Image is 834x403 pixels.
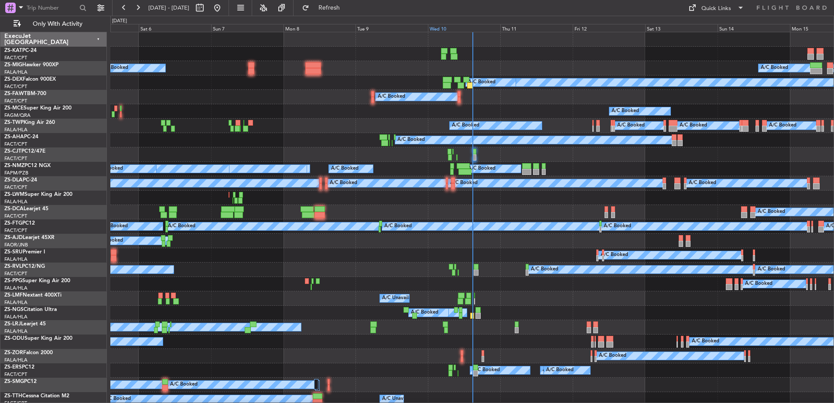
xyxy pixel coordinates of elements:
a: ZS-TTHCessna Citation M2 [4,393,69,399]
a: FACT/CPT [4,270,27,277]
span: ZS-ERS [4,365,22,370]
div: A/C Unavailable [382,292,418,305]
div: A/C Booked [761,61,788,75]
span: ZS-CJT [4,149,21,154]
a: ZS-NMZPC12 NGX [4,163,51,168]
span: ZS-PPG [4,278,22,283]
div: A/C Booked [100,220,128,233]
a: ZS-TWPKing Air 260 [4,120,55,125]
a: FALA/HLA [4,198,27,205]
div: A/C Booked [543,364,570,377]
div: A/C Booked [411,306,438,319]
a: ZS-LWMSuper King Air 200 [4,192,72,197]
div: A/C Booked [331,162,359,175]
div: A/C Booked [531,263,558,276]
a: ZS-LMFNextant 400XTi [4,293,62,298]
div: A/C Booked [378,90,405,103]
div: A/C Booked [472,364,500,377]
span: ZS-ZOR [4,350,23,355]
a: ZS-KATPC-24 [4,48,37,53]
button: Quick Links [684,1,749,15]
a: ZS-MCESuper King Air 200 [4,106,72,111]
a: ZS-NGSCitation Ultra [4,307,57,312]
a: FALA/HLA [4,328,27,335]
div: A/C Booked [101,61,128,75]
div: A/C Booked [680,119,707,132]
div: Tue 9 [355,24,428,32]
span: ZS-ODU [4,336,24,341]
div: A/C Booked [758,205,785,219]
a: FACT/CPT [4,155,27,162]
a: FALA/HLA [4,69,27,75]
a: ZS-MIGHawker 900XP [4,62,58,68]
a: ZS-ODUSuper King Air 200 [4,336,72,341]
a: FALA/HLA [4,256,27,263]
a: ZS-RVLPC12/NG [4,264,45,269]
a: ZS-PPGSuper King Air 200 [4,278,70,283]
a: ZS-AJDLearjet 45XR [4,235,55,240]
a: FACT/CPT [4,141,27,147]
a: FACT/CPT [4,227,27,234]
a: FALA/HLA [4,314,27,320]
div: Sun 7 [211,24,284,32]
a: FAGM/QRA [4,112,31,119]
span: ZS-SMG [4,379,24,384]
a: ZS-AHAPC-24 [4,134,38,140]
span: ZS-TWP [4,120,24,125]
a: ZS-ZORFalcon 2000 [4,350,53,355]
div: A/C Booked [689,177,716,190]
a: FACT/CPT [4,213,27,219]
a: FAPM/PZB [4,170,28,176]
a: ZS-LRJLearjet 45 [4,321,46,327]
a: ZS-DCALearjet 45 [4,206,48,212]
span: ZS-AJD [4,235,23,240]
div: A/C Booked [692,335,719,348]
div: A/C Booked [170,378,198,391]
a: FALA/HLA [4,126,27,133]
a: FACT/CPT [4,98,27,104]
a: ZS-ERSPC12 [4,365,34,370]
a: ZS-FAWTBM-700 [4,91,46,96]
a: FALA/HLA [4,285,27,291]
span: ZS-FAW [4,91,24,96]
a: FAOR/JNB [4,242,28,248]
span: ZS-FTG [4,221,22,226]
div: [DATE] [112,17,127,25]
span: ZS-DLA [4,178,23,183]
div: Fri 12 [573,24,645,32]
div: A/C Booked [604,220,631,233]
span: ZS-LMF [4,293,23,298]
span: [DATE] - [DATE] [148,4,189,12]
span: ZS-LRJ [4,321,21,327]
a: ZS-CJTPC12/47E [4,149,45,154]
a: ZS-DEXFalcon 900EX [4,77,56,82]
div: A/C Booked [468,162,496,175]
a: ZS-FTGPC12 [4,221,35,226]
input: Trip Number [27,1,77,14]
span: ZS-NGS [4,307,24,312]
a: ZS-DLAPC-24 [4,178,37,183]
a: FALA/HLA [4,357,27,363]
div: A/C Booked [769,119,796,132]
a: FACT/CPT [4,55,27,61]
span: ZS-RVL [4,264,22,269]
div: A/C Booked [384,220,412,233]
div: A/C Booked [745,277,772,290]
div: A/C Booked [612,105,639,118]
div: A/C Booked [546,364,574,377]
div: A/C Booked [617,119,645,132]
span: ZS-DEX [4,77,23,82]
span: ZS-MIG [4,62,22,68]
span: Refresh [311,5,348,11]
a: FACT/CPT [4,371,27,378]
div: A/C Booked [330,177,357,190]
a: ZS-SMGPC12 [4,379,37,384]
div: A/C Booked [468,76,496,89]
span: ZS-KAT [4,48,22,53]
div: Sat 13 [645,24,718,32]
span: ZS-MCE [4,106,24,111]
div: Mon 8 [284,24,356,32]
span: ZS-AHA [4,134,24,140]
div: Thu 11 [500,24,573,32]
div: Sun 14 [718,24,790,32]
